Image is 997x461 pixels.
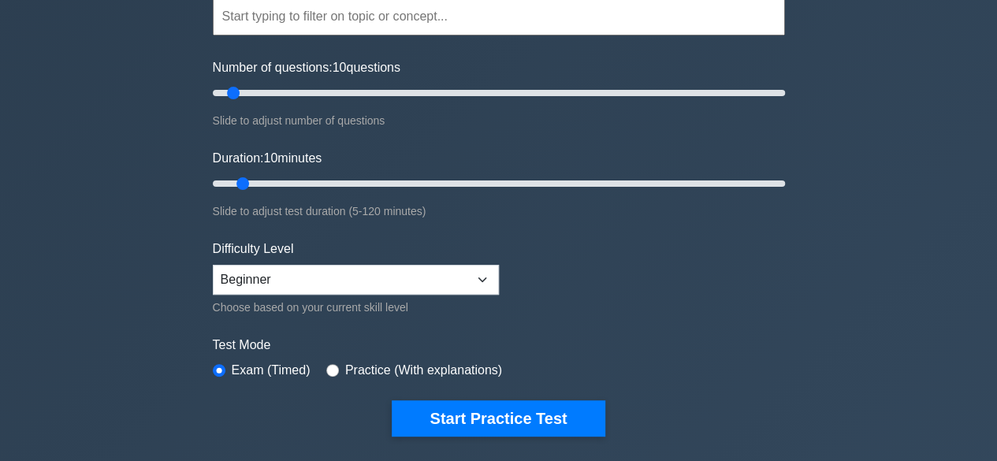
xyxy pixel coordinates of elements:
[263,151,277,165] span: 10
[392,400,605,437] button: Start Practice Test
[232,361,311,380] label: Exam (Timed)
[213,336,785,355] label: Test Mode
[213,202,785,221] div: Slide to adjust test duration (5-120 minutes)
[345,361,502,380] label: Practice (With explanations)
[333,61,347,74] span: 10
[213,149,322,168] label: Duration: minutes
[213,298,499,317] div: Choose based on your current skill level
[213,111,785,130] div: Slide to adjust number of questions
[213,58,400,77] label: Number of questions: questions
[213,240,294,258] label: Difficulty Level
